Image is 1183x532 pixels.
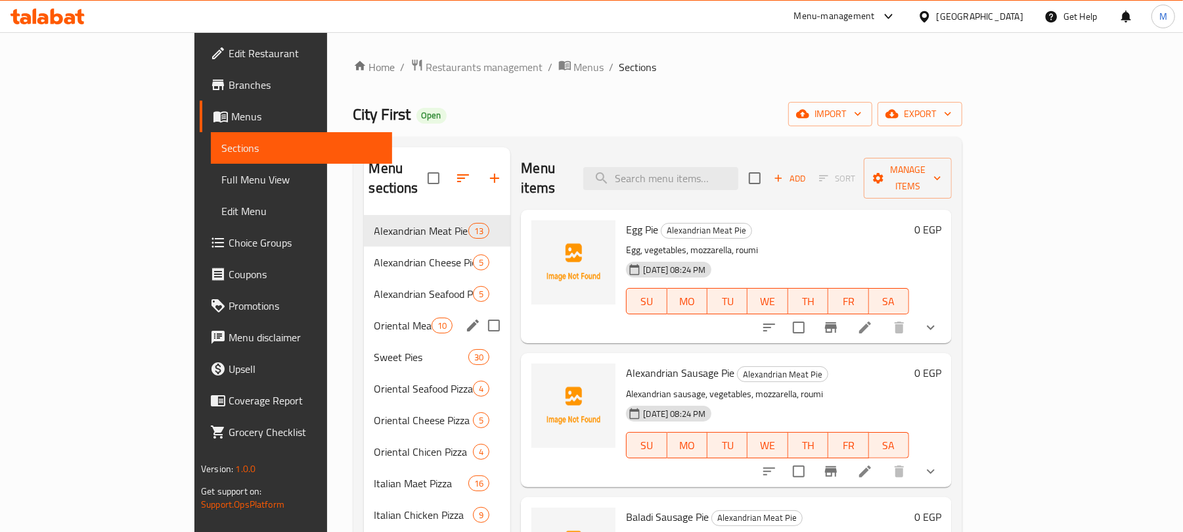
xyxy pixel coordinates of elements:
span: Menus [574,59,604,75]
span: 9 [474,509,489,521]
span: Sections [619,59,657,75]
div: items [473,412,489,428]
a: Branches [200,69,392,101]
a: Coverage Report [200,385,392,416]
a: Edit menu item [857,320,873,335]
button: Add [769,168,811,189]
a: Edit Restaurant [200,37,392,69]
div: Alexandrian Seafood Pie [374,286,474,302]
span: Manage items [874,162,941,195]
span: MO [673,436,702,455]
div: Alexandrian Meat Pie [711,510,803,526]
li: / [610,59,614,75]
span: 5 [474,256,489,269]
span: Open [416,110,447,121]
div: Oriental Seafood Pizza [374,381,474,397]
div: Sweet Pies30 [364,341,511,373]
span: Baladi Sausage Pie [626,507,709,527]
span: Egg Pie [626,220,658,239]
span: TU [713,436,742,455]
div: Alexandrian Meat Pie13 [364,215,511,247]
a: Sections [211,132,392,164]
button: delete [883,312,915,343]
span: Edit Menu [221,203,382,219]
div: Sweet Pies [374,349,469,365]
span: Branches [229,77,382,93]
span: Select section first [811,168,864,189]
span: SU [632,436,661,455]
button: WE [748,432,788,458]
svg: Show Choices [923,464,939,479]
button: Add section [479,162,510,194]
a: Restaurants management [411,59,543,76]
span: Oriental Meat Pizza [374,318,432,333]
a: Menus [558,59,604,76]
a: Menu disclaimer [200,322,392,353]
div: Oriental Chicen Pizza4 [364,436,511,468]
button: sort-choices [753,312,785,343]
div: items [468,223,489,239]
span: Select to update [785,458,813,485]
button: edit [463,316,483,335]
span: WE [753,436,782,455]
span: Promotions [229,298,382,314]
button: MO [667,288,707,314]
button: SA [869,432,909,458]
span: Restaurants management [426,59,543,75]
svg: Show Choices [923,320,939,335]
a: Edit menu item [857,464,873,479]
nav: breadcrumb [353,59,962,76]
a: Choice Groups [200,227,392,258]
span: 1.0.0 [235,460,256,477]
span: WE [753,292,782,311]
div: Oriental Meat Pizza10edit [364,310,511,341]
span: Upsell [229,361,382,377]
h6: 0 EGP [914,364,941,382]
span: MO [673,292,702,311]
span: Edit Restaurant [229,45,382,61]
button: TH [788,432,828,458]
button: import [788,102,872,126]
span: TH [793,292,823,311]
span: [DATE] 08:24 PM [638,408,711,420]
a: Grocery Checklist [200,416,392,448]
span: 13 [469,225,489,237]
span: Full Menu View [221,172,382,187]
p: Egg, vegetables, mozzarella, roumi [626,242,908,258]
div: Alexandrian Cheese Pie [374,254,474,270]
span: 10 [432,320,452,332]
a: Upsell [200,353,392,385]
div: [GEOGRAPHIC_DATA] [937,9,1023,24]
div: items [473,444,489,460]
span: TU [713,292,742,311]
li: / [548,59,553,75]
button: SU [626,432,667,458]
span: Oriental Cheese Pizza [374,412,474,428]
div: items [432,318,453,333]
img: Egg Pie [531,220,615,304]
span: 30 [469,351,489,364]
span: Menu disclaimer [229,329,382,345]
button: Branch-specific-item [815,456,847,487]
div: Open [416,108,447,124]
span: Alexandrian Meat Pie [712,510,802,525]
button: SU [626,288,667,314]
button: MO [667,432,707,458]
a: Edit Menu [211,195,392,227]
div: Alexandrian Meat Pie [661,223,752,239]
div: Oriental Seafood Pizza4 [364,373,511,404]
div: items [473,286,489,302]
div: items [473,254,489,270]
span: Alexandrian Sausage Pie [626,363,734,383]
button: WE [748,288,788,314]
span: Menus [231,109,382,124]
span: Oriental Chicen Pizza [374,444,474,460]
div: Alexandrian Cheese Pie5 [364,247,511,278]
span: Select to update [785,314,813,341]
div: Italian Maet Pizza [374,475,469,491]
h2: Menu items [521,158,567,198]
a: Coupons [200,258,392,290]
